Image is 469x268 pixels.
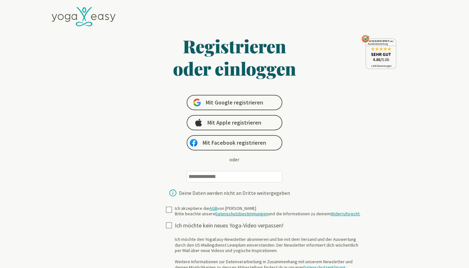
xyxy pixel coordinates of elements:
span: Mit Google registrieren [206,99,263,106]
div: Ich möchte kein neues Yoga-Video verpassen! [175,222,366,229]
div: Deine Daten werden nicht an Dritte weitergegeben [179,190,290,195]
div: oder [229,156,239,163]
h1: Registrieren oder einloggen [111,35,358,80]
a: Mit Facebook registrieren [187,135,282,150]
a: Mit Google registrieren [187,95,282,110]
div: Ich akzeptiere die von [PERSON_NAME] Bitte beachte unsere und die Informationen zu deinem . [175,206,361,217]
a: Datenschutzbestimmungen [215,211,268,217]
span: Mit Apple registrieren [207,119,261,126]
span: Mit Facebook registrieren [203,139,266,147]
img: ausgezeichnet_seal.png [361,35,396,69]
a: Widerrufsrecht [331,211,360,217]
a: Mit Apple registrieren [187,115,282,130]
a: AGB [209,205,217,211]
